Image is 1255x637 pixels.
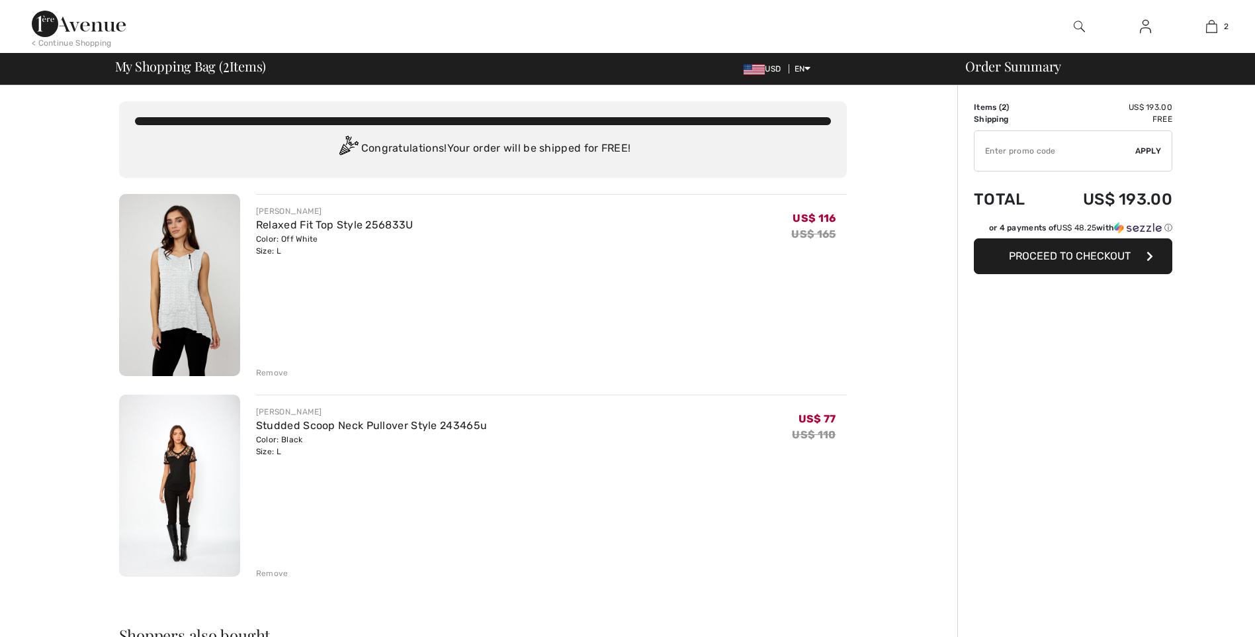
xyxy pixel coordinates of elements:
[1046,101,1172,113] td: US$ 193.00
[135,136,831,162] div: Congratulations! Your order will be shipped for FREE!
[256,419,487,432] a: Studded Scoop Neck Pullover Style 243465u
[949,60,1247,73] div: Order Summary
[256,205,413,217] div: [PERSON_NAME]
[974,113,1046,125] td: Shipping
[799,413,836,425] span: US$ 77
[1206,19,1217,34] img: My Bag
[115,60,267,73] span: My Shopping Bag ( Items)
[989,222,1172,234] div: or 4 payments of with
[1046,113,1172,125] td: Free
[974,238,1172,274] button: Proceed to Checkout
[1140,19,1151,34] img: My Info
[974,131,1135,171] input: Promo code
[223,56,230,73] span: 2
[1224,21,1229,32] span: 2
[793,212,836,224] span: US$ 116
[974,222,1172,238] div: or 4 payments ofUS$ 48.25withSezzle Click to learn more about Sezzle
[256,219,413,231] a: Relaxed Fit Top Style 256833U
[792,428,836,441] s: US$ 110
[256,367,288,379] div: Remove
[1046,177,1172,222] td: US$ 193.00
[256,233,413,257] div: Color: Off White Size: L
[795,64,811,73] span: EN
[256,406,487,418] div: [PERSON_NAME]
[744,64,765,75] img: US Dollar
[1129,19,1162,35] a: Sign In
[119,194,240,376] img: Relaxed Fit Top Style 256833U
[974,177,1046,222] td: Total
[1179,19,1244,34] a: 2
[256,434,487,458] div: Color: Black Size: L
[1002,103,1006,112] span: 2
[744,64,786,73] span: USD
[32,37,112,49] div: < Continue Shopping
[1009,250,1131,262] span: Proceed to Checkout
[32,11,126,37] img: 1ère Avenue
[1074,19,1085,34] img: search the website
[256,567,288,579] div: Remove
[335,136,361,162] img: Congratulation2.svg
[1057,223,1096,232] span: US$ 48.25
[1114,222,1162,234] img: Sezzle
[791,228,836,240] s: US$ 165
[1135,145,1162,157] span: Apply
[119,395,240,577] img: Studded Scoop Neck Pullover Style 243465u
[974,101,1046,113] td: Items ( )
